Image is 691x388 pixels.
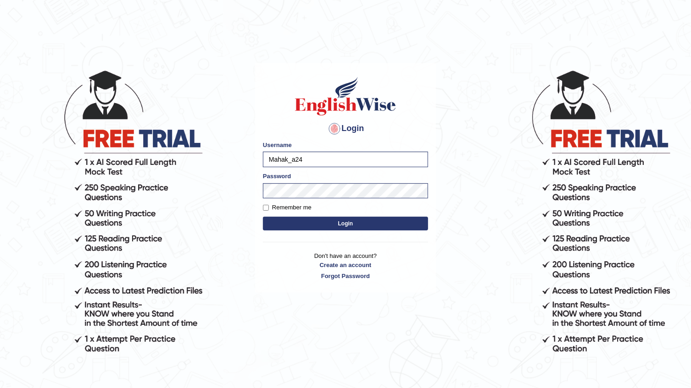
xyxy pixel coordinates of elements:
a: Forgot Password [263,272,428,280]
input: Remember me [263,205,269,211]
h4: Login [263,121,428,136]
label: Remember me [263,203,312,212]
label: Username [263,141,292,149]
a: Create an account [263,261,428,269]
img: Logo of English Wise sign in for intelligent practice with AI [293,76,398,117]
label: Password [263,172,291,180]
p: Don't have an account? [263,251,428,280]
button: Login [263,217,428,230]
